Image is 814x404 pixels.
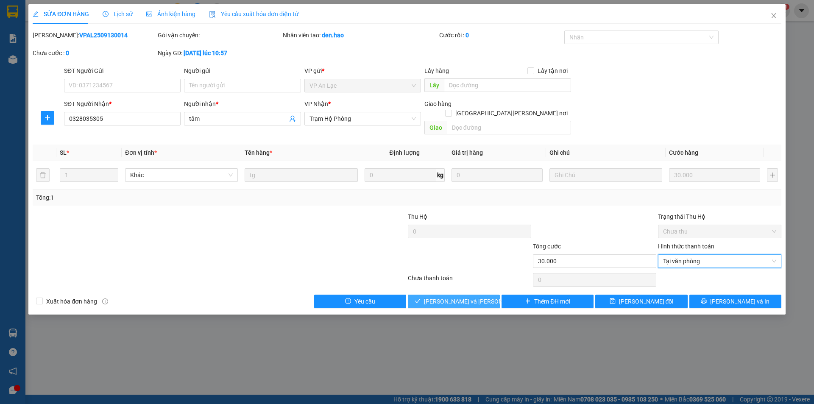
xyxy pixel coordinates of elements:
[33,11,39,17] span: edit
[102,298,108,304] span: info-circle
[103,11,109,17] span: clock-circle
[595,295,687,308] button: save[PERSON_NAME] đổi
[424,100,452,107] span: Giao hàng
[424,67,449,74] span: Lấy hàng
[158,31,281,40] div: Gói vận chuyển:
[444,78,571,92] input: Dọc đường
[701,298,707,305] span: printer
[289,115,296,122] span: user-add
[619,297,674,306] span: [PERSON_NAME] đổi
[525,298,531,305] span: plus
[304,66,421,75] div: VP gửi
[60,149,67,156] span: SL
[534,66,571,75] span: Lấy tận nơi
[64,66,181,75] div: SĐT Người Gửi
[158,48,281,58] div: Ngày GD:
[610,298,616,305] span: save
[309,79,416,92] span: VP An Lạc
[408,213,427,220] span: Thu Hộ
[408,295,500,308] button: check[PERSON_NAME] và [PERSON_NAME] hàng
[452,109,571,118] span: [GEOGRAPHIC_DATA][PERSON_NAME] nơi
[669,149,698,156] span: Cước hàng
[354,297,375,306] span: Yêu cầu
[689,295,781,308] button: printer[PERSON_NAME] và In
[436,168,445,182] span: kg
[125,149,157,156] span: Đơn vị tính
[533,243,561,250] span: Tổng cước
[322,32,344,39] b: den.hao
[33,48,156,58] div: Chưa cước :
[36,168,50,182] button: delete
[66,50,69,56] b: 0
[546,145,666,161] th: Ghi chú
[314,295,406,308] button: exclamation-circleYêu cầu
[184,99,301,109] div: Người nhận
[658,212,781,221] div: Trạng thái Thu Hộ
[710,297,769,306] span: [PERSON_NAME] và In
[245,149,272,156] span: Tên hàng
[663,225,776,238] span: Chưa thu
[184,50,227,56] b: [DATE] lúc 10:57
[36,193,314,202] div: Tổng: 1
[130,169,233,181] span: Khác
[658,243,714,250] label: Hình thức thanh toán
[33,31,156,40] div: [PERSON_NAME]:
[452,149,483,156] span: Giá trị hàng
[767,168,778,182] button: plus
[424,297,538,306] span: [PERSON_NAME] và [PERSON_NAME] hàng
[770,12,777,19] span: close
[663,255,776,267] span: Tại văn phòng
[309,112,416,125] span: Trạm Hộ Phòng
[304,100,328,107] span: VP Nhận
[184,66,301,75] div: Người gửi
[669,168,760,182] input: 0
[33,11,89,17] span: SỬA ĐƠN HÀNG
[415,298,421,305] span: check
[452,168,543,182] input: 0
[146,11,152,17] span: picture
[447,121,571,134] input: Dọc đường
[762,4,786,28] button: Close
[41,114,54,121] span: plus
[209,11,298,17] span: Yêu cầu xuất hóa đơn điện tử
[439,31,563,40] div: Cước rồi :
[64,99,181,109] div: SĐT Người Nhận
[407,273,532,288] div: Chưa thanh toán
[502,295,594,308] button: plusThêm ĐH mới
[424,78,444,92] span: Lấy
[390,149,420,156] span: Định lượng
[209,11,216,18] img: icon
[41,111,54,125] button: plus
[534,297,570,306] span: Thêm ĐH mới
[424,121,447,134] span: Giao
[466,32,469,39] b: 0
[43,297,100,306] span: Xuất hóa đơn hàng
[549,168,662,182] input: Ghi Chú
[79,32,128,39] b: VPAL2509130014
[283,31,438,40] div: Nhân viên tạo:
[146,11,195,17] span: Ảnh kiện hàng
[103,11,133,17] span: Lịch sử
[245,168,357,182] input: VD: Bàn, Ghế
[345,298,351,305] span: exclamation-circle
